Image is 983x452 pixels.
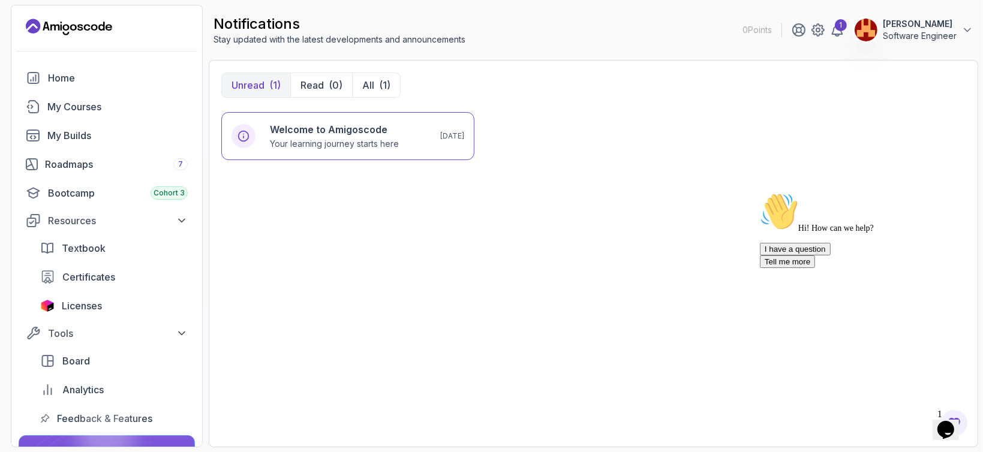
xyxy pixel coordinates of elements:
a: builds [19,123,195,147]
iframe: chat widget [933,404,971,440]
img: user profile image [855,19,877,41]
button: Tell me more [5,68,60,80]
a: textbook [33,236,195,260]
a: analytics [33,378,195,402]
div: My Courses [47,100,188,114]
p: 0 Points [742,24,772,36]
span: Cohort 3 [154,188,185,198]
button: I have a question [5,55,76,68]
div: (0) [329,78,342,92]
span: 7 [178,159,183,169]
button: Resources [19,210,195,231]
a: feedback [33,406,195,430]
button: Unread(1) [222,73,290,97]
a: courses [19,95,195,119]
div: Tools [48,326,188,340]
img: jetbrains icon [40,300,55,312]
a: board [33,349,195,373]
button: Tools [19,323,195,344]
span: Hi! How can we help? [5,36,119,45]
span: Certificates [62,270,115,284]
img: :wave: [5,5,43,43]
span: Textbook [62,241,106,255]
p: Stay updated with the latest developments and announcements [214,34,465,46]
p: Software Engineer [883,30,957,42]
a: licenses [33,294,195,318]
div: Home [48,71,188,85]
a: 1 [830,23,844,37]
a: roadmaps [19,152,195,176]
h2: notifications [214,14,465,34]
span: Licenses [62,299,102,313]
p: Unread [232,78,264,92]
iframe: chat widget [755,188,971,398]
button: All(1) [352,73,400,97]
span: Analytics [62,382,104,397]
div: Roadmaps [45,157,188,171]
a: home [19,66,195,90]
p: Read [300,78,324,92]
p: [PERSON_NAME] [883,18,957,30]
div: My Builds [47,128,188,143]
span: Feedback & Features [57,411,152,426]
div: 👋Hi! How can we help?I have a questionTell me more [5,5,221,80]
a: certificates [33,265,195,289]
a: Landing page [26,17,112,37]
div: Resources [48,213,188,228]
a: bootcamp [19,181,195,205]
button: Read(0) [290,73,352,97]
div: 1 [835,19,847,31]
div: (1) [269,78,281,92]
p: [DATE] [440,131,464,141]
h6: Welcome to Amigoscode [270,122,399,137]
p: Your learning journey starts here [270,138,399,150]
p: All [362,78,374,92]
button: user profile image[PERSON_NAME]Software Engineer [854,18,973,42]
span: Board [62,354,90,368]
div: (1) [379,78,390,92]
div: Bootcamp [48,186,188,200]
